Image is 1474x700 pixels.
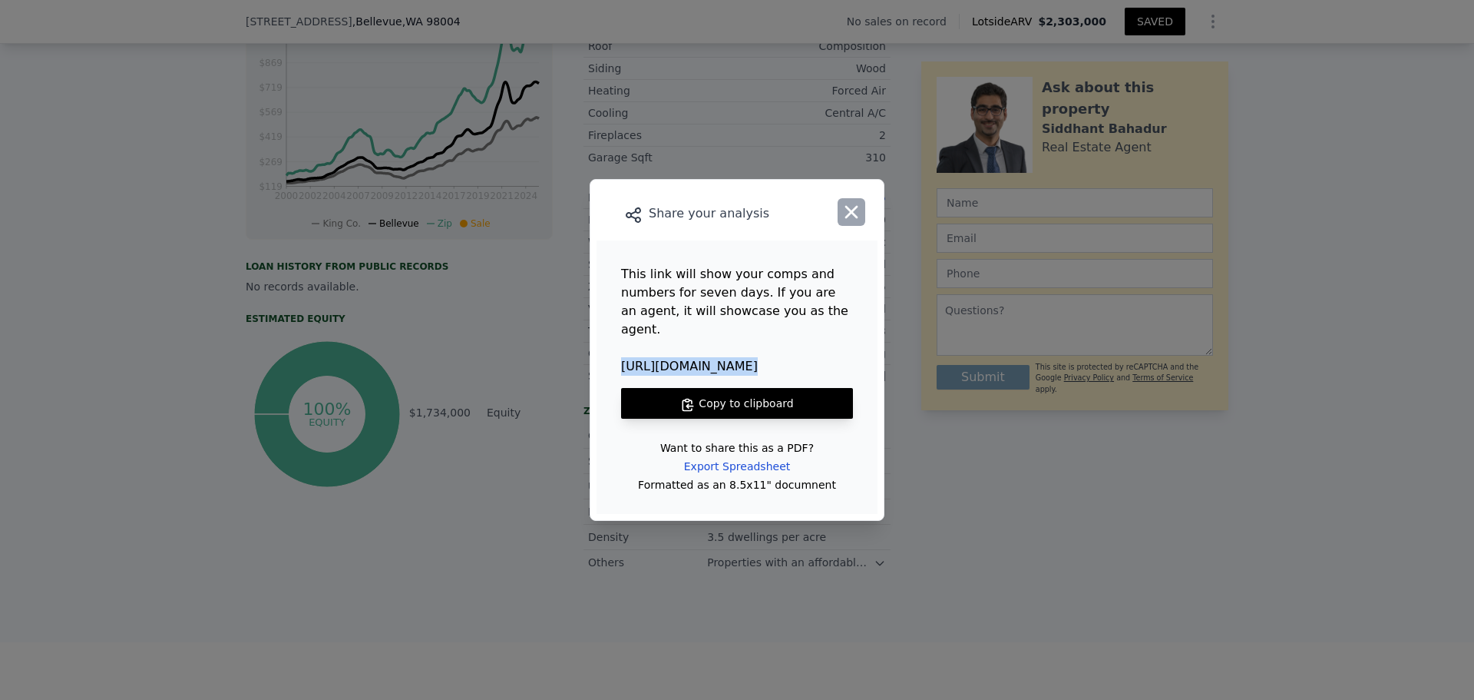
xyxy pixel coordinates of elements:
div: Want to share this as a PDF? [660,443,814,453]
span: [URL][DOMAIN_NAME] [621,357,853,376]
div: Share your analysis [597,203,821,224]
button: Copy to clipboard [621,388,853,419]
div: Formatted as an 8.5x11" documnent [638,480,836,489]
div: Export Spreadsheet [672,453,802,480]
main: This link will show your comps and numbers for seven days. If you are an agent, it will showcase ... [597,241,877,514]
